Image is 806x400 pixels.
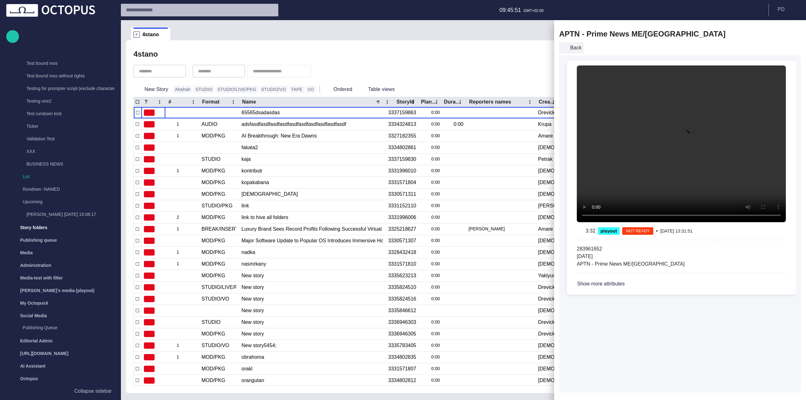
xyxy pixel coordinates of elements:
[600,229,617,233] span: playout
[577,245,729,253] p: 283961652
[552,210,562,228] div: Resize sidebar
[586,227,595,235] p: 3:32
[577,278,639,290] button: Show more attributes
[559,30,726,38] h2: APTN - Prime News ME/[GEOGRAPHIC_DATA]
[622,228,654,234] span: NOT READY
[577,227,786,235] div: •
[559,42,584,54] button: Back
[577,253,729,260] p: [DATE]
[660,228,692,234] p: [DATE] 13:31:51
[577,260,729,268] p: APTN - Prime News ME/[GEOGRAPHIC_DATA]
